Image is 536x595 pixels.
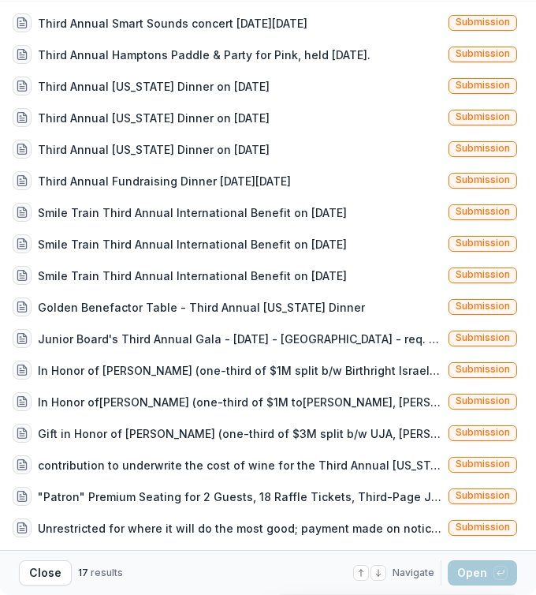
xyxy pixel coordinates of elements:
[38,488,442,505] div: "Patron" Premium Seating for 2 Guests, 18 Raffle Tickets, Third-Page Journal Acknowledgment, Free...
[19,560,72,586] button: Close
[38,268,347,284] div: Smile Train Third Annual International Benefit on [DATE]
[78,567,88,578] span: 17
[456,111,510,122] span: Submission
[456,332,510,343] span: Submission
[38,425,442,442] div: Gift in Honor of [PERSON_NAME] (one-third of $3M split b/w UJA, [PERSON_NAME], Birthright Israel)
[456,238,510,249] span: Submission
[448,560,517,586] button: Open
[38,299,365,316] div: Golden Benefactor Table - Third Annual [US_STATE] Dinner
[456,269,510,280] span: Submission
[38,78,270,95] div: Third Annual [US_STATE] Dinner on [DATE]
[38,110,270,126] div: Third Annual [US_STATE] Dinner on [DATE]
[456,143,510,154] span: Submission
[38,520,442,537] div: Unrestricted for where it will do the most good; payment made on notice from IDEAL that it had ra...
[38,141,270,158] div: Third Annual [US_STATE] Dinner on [DATE]
[456,80,510,91] span: Submission
[456,301,510,312] span: Submission
[456,522,510,533] span: Submission
[38,204,347,221] div: Smile Train Third Annual International Benefit on [DATE]
[38,394,442,410] div: In Honor of[PERSON_NAME] (one-third of $1M to[PERSON_NAME], [PERSON_NAME] and Birthright Israel)
[38,173,291,189] div: Third Annual Fundraising Dinner [DATE][DATE]
[91,567,123,578] span: results
[38,362,442,379] div: In Honor of [PERSON_NAME] (one-third of $1M split b/w Birthright Israel, UJA, [PERSON_NAME])
[38,331,442,347] div: Junior Board's Third Annual Gala - [DATE] - [GEOGRAPHIC_DATA] - req. from [PERSON_NAME]
[456,174,510,185] span: Submission
[38,15,307,32] div: Third Annual Smart Sounds concert [DATE][DATE]
[393,566,434,580] span: Navigate
[456,458,510,470] span: Submission
[456,395,510,406] span: Submission
[456,17,510,28] span: Submission
[456,206,510,217] span: Submission
[38,457,442,473] div: contribution to underwrite the cost of wine for the Third Annual [US_STATE] dinner
[456,427,510,438] span: Submission
[38,236,347,253] div: Smile Train Third Annual International Benefit on [DATE]
[456,490,510,501] span: Submission
[456,48,510,59] span: Submission
[456,364,510,375] span: Submission
[38,47,370,63] div: Third Annual Hamptons Paddle & Party for Pink, held [DATE].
